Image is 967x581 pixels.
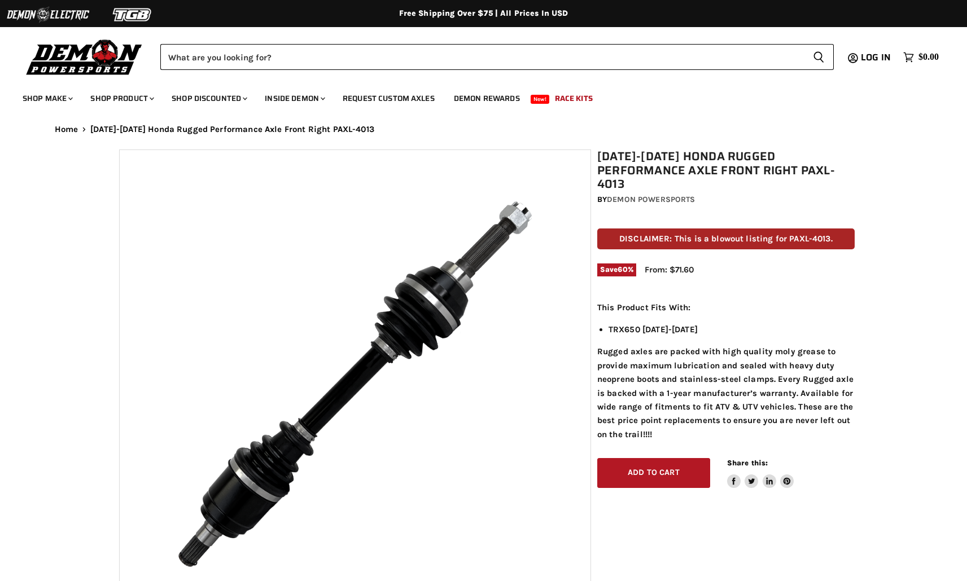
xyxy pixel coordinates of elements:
[90,125,374,134] span: [DATE]-[DATE] Honda Rugged Performance Axle Front Right PAXL-4013
[160,44,804,70] input: Search
[55,125,78,134] a: Home
[160,44,834,70] form: Product
[609,323,855,336] li: TRX650 [DATE]-[DATE]
[727,459,768,467] span: Share this:
[32,125,935,134] nav: Breadcrumbs
[6,4,90,25] img: Demon Electric Logo 2
[82,87,161,110] a: Shop Product
[645,265,694,275] span: From: $71.60
[546,87,601,110] a: Race Kits
[531,95,550,104] span: New!
[256,87,332,110] a: Inside Demon
[607,195,695,204] a: Demon Powersports
[804,44,834,70] button: Search
[597,263,636,276] span: Save %
[597,149,855,191] h1: [DATE]-[DATE] Honda Rugged Performance Axle Front Right PAXL-4013
[445,87,528,110] a: Demon Rewards
[597,458,710,488] button: Add to cart
[597,301,855,441] div: Rugged axles are packed with high quality moly grease to provide maximum lubrication and sealed w...
[14,82,936,110] ul: Main menu
[597,228,855,249] p: DISCLAIMER: This is a blowout listing for PAXL-4013.
[628,468,680,477] span: Add to cart
[918,52,939,63] span: $0.00
[618,265,627,274] span: 60
[23,37,146,77] img: Demon Powersports
[898,49,944,65] a: $0.00
[334,87,443,110] a: Request Custom Axles
[861,50,891,64] span: Log in
[14,87,80,110] a: Shop Make
[32,8,935,19] div: Free Shipping Over $75 | All Prices In USD
[163,87,254,110] a: Shop Discounted
[597,301,855,314] p: This Product Fits With:
[856,52,898,63] a: Log in
[597,193,855,206] div: by
[727,458,794,488] aside: Share this:
[90,4,175,25] img: TGB Logo 2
